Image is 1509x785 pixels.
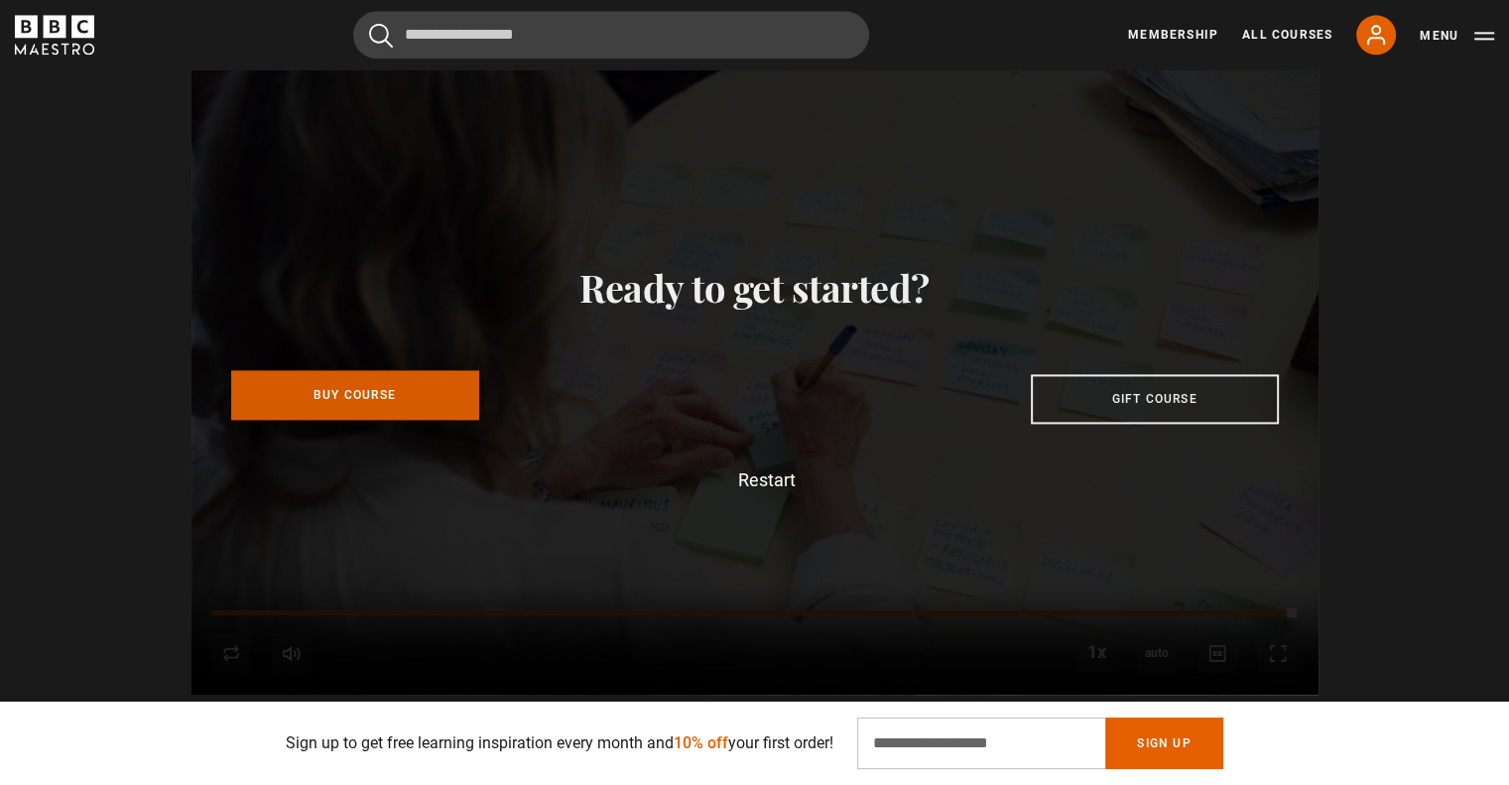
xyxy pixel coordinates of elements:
[1105,718,1222,769] button: Sign Up
[191,61,1319,695] video-js: Video Player
[231,370,479,420] a: Buy Course
[15,15,94,55] svg: BBC Maestro
[353,11,869,59] input: Search
[369,23,393,48] button: Submit the search query
[1242,26,1332,44] a: All Courses
[1128,26,1218,44] a: Membership
[674,733,728,752] span: 10% off
[713,471,796,489] button: Restart
[1420,26,1494,46] button: Toggle navigation
[1031,374,1279,424] a: Gift course
[286,731,833,755] p: Sign up to get free learning inspiration every month and your first order!
[223,265,1287,311] div: Ready to get started?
